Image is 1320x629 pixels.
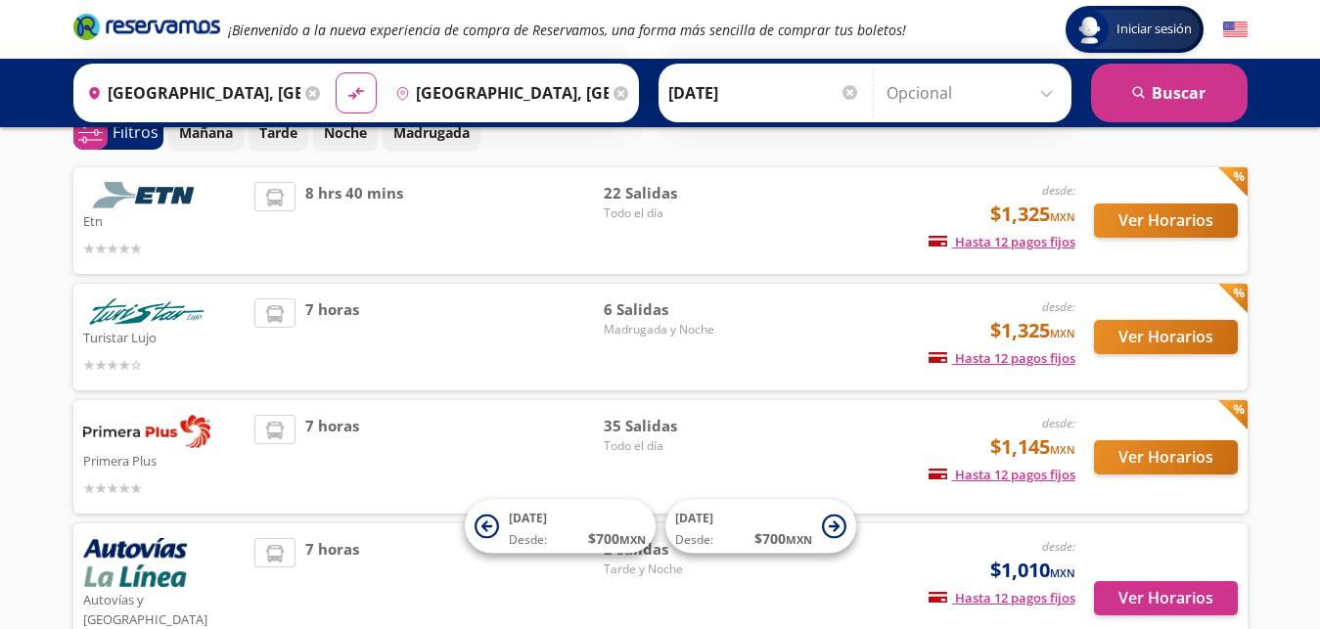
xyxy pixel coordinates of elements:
[675,531,713,549] span: Desde:
[929,349,1075,367] span: Hasta 12 pagos fijos
[305,298,359,376] span: 7 horas
[604,415,741,437] span: 35 Salidas
[79,68,300,117] input: Buscar Origen
[929,589,1075,607] span: Hasta 12 pagos fijos
[604,182,741,204] span: 22 Salidas
[83,325,246,348] p: Turistar Lujo
[387,68,609,117] input: Buscar Destino
[929,233,1075,250] span: Hasta 12 pagos fijos
[1091,64,1248,122] button: Buscar
[588,528,646,549] span: $ 700
[1094,440,1238,474] button: Ver Horarios
[73,12,220,47] a: Brand Logo
[383,113,480,152] button: Madrugada
[604,204,741,222] span: Todo el día
[665,500,856,554] button: [DATE]Desde:$700MXN
[83,538,187,587] img: Autovías y La Línea
[305,415,359,499] span: 7 horas
[83,415,210,448] img: Primera Plus
[83,208,246,232] p: Etn
[83,182,210,208] img: Etn
[786,532,812,547] small: MXN
[83,448,246,472] p: Primera Plus
[1223,18,1248,42] button: English
[73,115,163,150] button: 0Filtros
[990,200,1075,229] span: $1,325
[1094,203,1238,238] button: Ver Horarios
[754,528,812,549] span: $ 700
[675,510,713,526] span: [DATE]
[604,437,741,455] span: Todo el día
[604,321,741,338] span: Madrugada y Noche
[83,587,246,629] p: Autovías y [GEOGRAPHIC_DATA]
[1109,20,1200,39] span: Iniciar sesión
[228,21,906,39] em: ¡Bienvenido a la nueva experiencia de compra de Reservamos, una forma más sencilla de comprar tus...
[668,68,860,117] input: Elegir Fecha
[1050,442,1075,457] small: MXN
[324,122,367,143] p: Noche
[113,120,159,144] p: Filtros
[509,510,547,526] span: [DATE]
[179,122,233,143] p: Mañana
[990,556,1075,585] span: $1,010
[83,298,210,325] img: Turistar Lujo
[168,113,244,152] button: Mañana
[1094,581,1238,615] button: Ver Horarios
[1042,182,1075,199] em: desde:
[1042,415,1075,431] em: desde:
[619,532,646,547] small: MXN
[313,113,378,152] button: Noche
[259,122,297,143] p: Tarde
[929,466,1075,483] span: Hasta 12 pagos fijos
[990,432,1075,462] span: $1,145
[73,12,220,41] i: Brand Logo
[465,500,656,554] button: [DATE]Desde:$700MXN
[604,298,741,321] span: 6 Salidas
[887,68,1062,117] input: Opcional
[1050,565,1075,580] small: MXN
[1050,326,1075,340] small: MXN
[1094,320,1238,354] button: Ver Horarios
[1042,298,1075,315] em: desde:
[604,561,741,578] span: Tarde y Noche
[393,122,470,143] p: Madrugada
[249,113,308,152] button: Tarde
[1042,538,1075,555] em: desde:
[990,316,1075,345] span: $1,325
[305,182,403,259] span: 8 hrs 40 mins
[509,531,547,549] span: Desde:
[1050,209,1075,224] small: MXN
